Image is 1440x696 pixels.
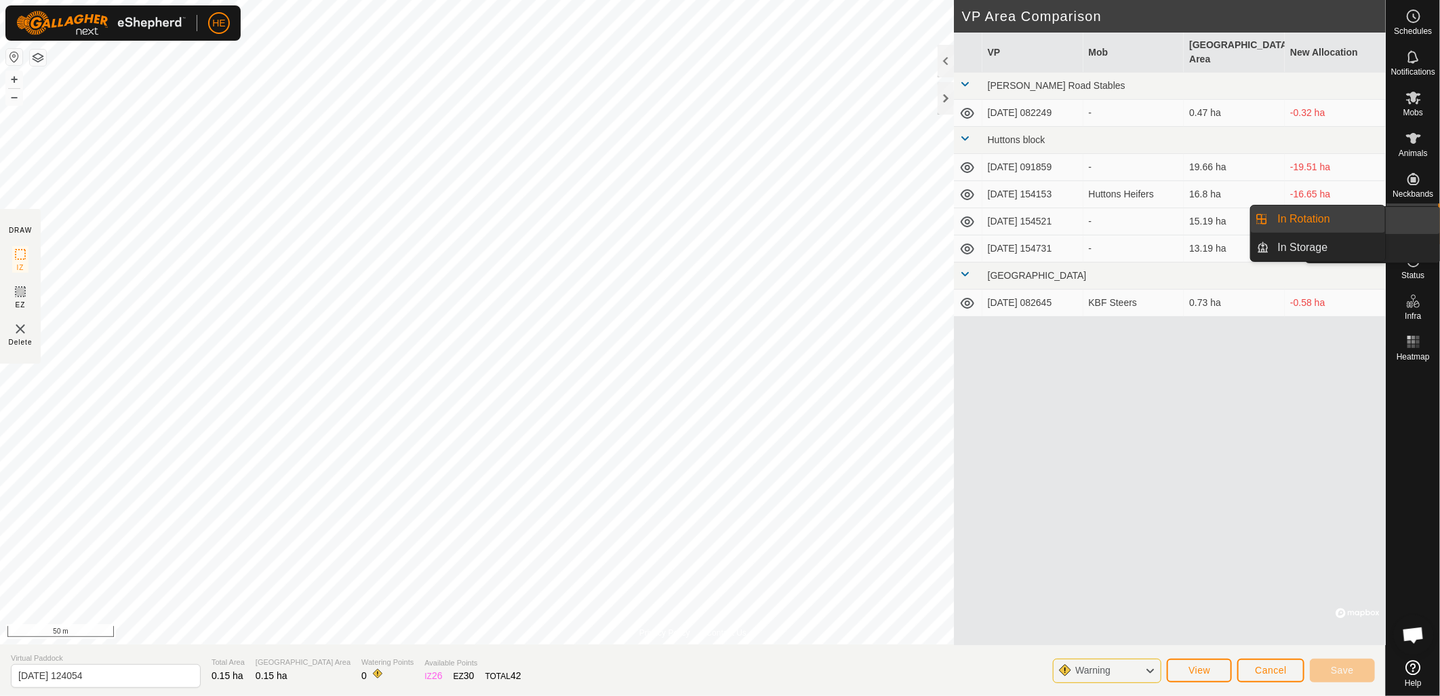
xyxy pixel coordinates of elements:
th: New Allocation [1285,33,1386,73]
td: 15.19 ha [1184,208,1285,235]
td: 19.66 ha [1184,154,1285,181]
button: Map Layers [30,50,46,66]
a: Privacy Policy [639,627,690,639]
div: - [1089,241,1179,256]
span: Heatmap [1397,353,1430,361]
span: 0.15 ha [256,670,287,681]
span: In Rotation [1278,211,1330,227]
td: -0.58 ha [1285,290,1386,317]
li: In Storage [1251,234,1385,261]
div: DRAW [9,225,32,235]
div: - [1089,160,1179,174]
td: [DATE] 154153 [982,181,1083,208]
span: [GEOGRAPHIC_DATA] Area [256,657,351,668]
button: View [1167,659,1232,682]
span: In Storage [1278,239,1328,256]
span: Virtual Paddock [11,653,201,664]
span: Status [1401,271,1424,279]
span: Animals [1399,149,1428,157]
span: 30 [464,670,475,681]
span: Watering Points [361,657,414,668]
span: Infra [1405,312,1421,320]
span: Notifications [1391,68,1435,76]
td: [DATE] 154521 [982,208,1083,235]
td: [DATE] 091859 [982,154,1083,181]
div: TOTAL [485,669,521,683]
span: Delete [9,337,33,347]
div: IZ [424,669,442,683]
span: Available Points [424,657,521,669]
span: 42 [511,670,521,681]
span: Total Area [212,657,245,668]
th: VP [982,33,1083,73]
th: Mob [1083,33,1184,73]
span: Cancel [1255,665,1287,676]
span: Schedules [1394,27,1432,35]
td: 0.47 ha [1184,100,1285,127]
span: 0 [361,670,367,681]
th: [GEOGRAPHIC_DATA] Area [1184,33,1285,73]
td: -19.51 ha [1285,154,1386,181]
div: - [1089,106,1179,120]
span: Neckbands [1393,190,1433,198]
td: [DATE] 154731 [982,235,1083,263]
span: 26 [432,670,443,681]
span: Mobs [1403,109,1423,117]
span: EZ [16,300,26,310]
td: -16.65 ha [1285,181,1386,208]
button: Cancel [1237,659,1304,682]
span: IZ [17,263,24,273]
div: EZ [454,669,475,683]
button: + [6,71,22,88]
button: Save [1310,659,1375,682]
td: 0.73 ha [1184,290,1285,317]
a: In Storage [1270,234,1386,261]
div: Huttons Heifers [1089,187,1179,201]
button: – [6,89,22,105]
span: Help [1405,679,1422,687]
a: In Rotation [1270,206,1386,233]
img: VP [12,321,28,337]
h2: VP Area Comparison [962,8,1386,24]
span: HE [212,16,225,31]
td: 16.8 ha [1184,181,1285,208]
a: Help [1386,655,1440,693]
span: [GEOGRAPHIC_DATA] [988,270,1087,281]
div: Open chat [1393,615,1434,655]
span: Huttons block [988,134,1045,145]
span: Warning [1075,665,1111,676]
div: KBF Steers [1089,296,1179,310]
span: View [1188,665,1210,676]
div: - [1089,214,1179,229]
button: Reset Map [6,49,22,65]
span: 0.15 ha [212,670,243,681]
img: Gallagher Logo [16,11,186,35]
span: Save [1331,665,1354,676]
td: [DATE] 082645 [982,290,1083,317]
td: 13.19 ha [1184,235,1285,263]
li: In Rotation [1251,206,1385,233]
a: Contact Us [706,627,746,639]
span: [PERSON_NAME] Road Stables [988,80,1125,91]
td: -0.32 ha [1285,100,1386,127]
td: [DATE] 082249 [982,100,1083,127]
